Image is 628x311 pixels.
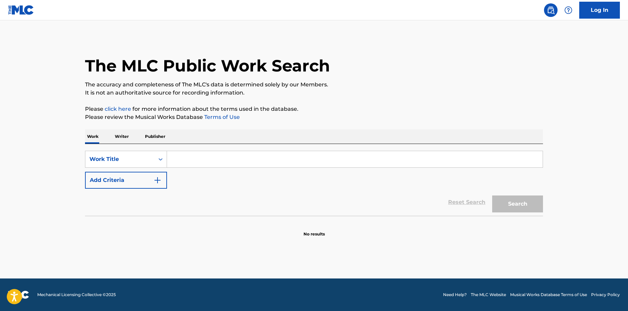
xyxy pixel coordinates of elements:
[8,291,29,299] img: logo
[8,5,34,15] img: MLC Logo
[591,292,620,298] a: Privacy Policy
[471,292,506,298] a: The MLC Website
[85,172,167,189] button: Add Criteria
[143,129,167,144] p: Publisher
[89,155,150,163] div: Work Title
[562,3,575,17] div: Help
[105,106,131,112] a: click here
[303,223,325,237] p: No results
[113,129,131,144] p: Writer
[37,292,116,298] span: Mechanical Licensing Collective © 2025
[203,114,240,120] a: Terms of Use
[579,2,620,19] a: Log In
[510,292,587,298] a: Musical Works Database Terms of Use
[85,105,543,113] p: Please for more information about the terms used in the database.
[85,81,543,89] p: The accuracy and completeness of The MLC's data is determined solely by our Members.
[544,3,558,17] a: Public Search
[85,89,543,97] p: It is not an authoritative source for recording information.
[85,56,330,76] h1: The MLC Public Work Search
[85,113,543,121] p: Please review the Musical Works Database
[564,6,572,14] img: help
[85,129,101,144] p: Work
[547,6,555,14] img: search
[85,151,543,216] form: Search Form
[443,292,467,298] a: Need Help?
[153,176,162,184] img: 9d2ae6d4665cec9f34b9.svg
